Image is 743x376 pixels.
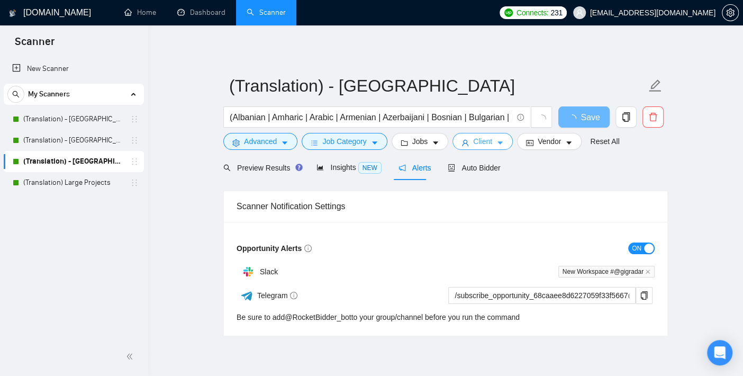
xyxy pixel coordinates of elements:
span: copy [636,291,652,300]
a: Reset All [590,136,619,147]
span: Job Category [322,136,366,147]
span: holder [130,157,139,166]
img: logo [9,5,16,22]
li: My Scanners [4,84,144,193]
span: caret-down [432,139,439,147]
span: 231 [550,7,562,19]
span: user [461,139,469,147]
span: Advanced [244,136,277,147]
img: ww3wtPAAAAAElFTkSuQmCC [240,289,253,302]
button: delete [642,106,664,128]
div: Scanner Notification Settings [237,191,655,221]
span: Jobs [412,136,428,147]
span: loading [537,114,546,124]
span: notification [398,164,406,172]
span: caret-down [281,139,288,147]
input: Scanner name... [229,73,646,99]
button: userClientcaret-down [452,133,513,150]
span: Auto Bidder [448,164,500,172]
span: holder [130,136,139,145]
span: Connects: [517,7,548,19]
button: search [7,86,24,103]
a: (Translation) - [GEOGRAPHIC_DATA] [23,109,124,130]
span: Opportunity Alerts [237,244,312,253]
div: Tooltip anchor [294,163,304,172]
button: idcardVendorcaret-down [517,133,582,150]
div: Open Intercom Messenger [707,340,732,365]
span: Scanner [6,34,63,56]
span: ON [632,243,641,254]
div: Be sure to add to your group/channel before you run the command [237,311,520,323]
span: Client [473,136,492,147]
button: copy [615,106,637,128]
span: close [645,269,650,274]
a: dashboardDashboard [177,8,225,17]
span: loading [568,114,581,123]
span: New Workspace #@gigradar [558,266,655,277]
a: (Translation) Large Projects [23,172,124,193]
span: user [576,9,583,16]
span: NEW [358,162,382,174]
span: setting [722,8,738,17]
span: folder [401,139,408,147]
span: caret-down [371,139,378,147]
span: holder [130,178,139,187]
span: Preview Results [223,164,300,172]
img: upwork-logo.png [504,8,513,17]
span: double-left [126,351,137,362]
input: Search Freelance Jobs... [230,111,512,124]
button: copy [636,287,653,304]
a: setting [722,8,739,17]
span: area-chart [316,164,324,171]
span: setting [232,139,240,147]
span: info-circle [290,292,297,299]
button: setting [722,4,739,21]
span: Telegram [257,291,298,300]
li: New Scanner [4,58,144,79]
a: New Scanner [12,58,135,79]
span: Slack [260,267,278,276]
span: search [223,164,231,172]
a: @RocketBidder_bot [285,313,351,321]
a: homeHome [124,8,156,17]
button: settingAdvancedcaret-down [223,133,297,150]
span: Alerts [398,164,431,172]
span: edit [648,79,662,93]
span: caret-down [496,139,504,147]
span: Insights [316,163,381,172]
span: info-circle [304,245,312,252]
span: My Scanners [28,84,70,105]
a: (Translation) - [GEOGRAPHIC_DATA] [23,151,124,172]
button: Save [558,106,610,128]
span: bars [311,139,318,147]
span: caret-down [565,139,573,147]
a: searchScanner [247,8,286,17]
a: (Translation) - [GEOGRAPHIC_DATA] [23,130,124,151]
span: copy [616,112,636,122]
img: hpQkSZIkSZIkSZIkSZIkSZIkSZIkSZIkSZIkSZIkSZIkSZIkSZIkSZIkSZIkSZIkSZIkSZIkSZIkSZIkSZIkSZIkSZIkSZIkS... [238,261,259,282]
button: barsJob Categorycaret-down [302,133,387,150]
span: search [8,91,24,98]
span: delete [643,112,663,122]
button: folderJobscaret-down [392,133,449,150]
span: info-circle [517,114,524,121]
span: holder [130,115,139,123]
span: Save [581,111,600,124]
span: idcard [526,139,533,147]
span: robot [448,164,455,172]
span: Vendor [538,136,561,147]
